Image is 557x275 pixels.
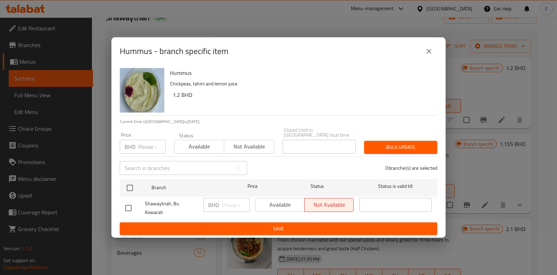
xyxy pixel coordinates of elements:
[421,43,437,60] button: close
[120,68,164,113] img: Hummus
[222,198,250,212] input: Please enter price
[120,161,231,175] input: Search in branches
[145,199,198,217] span: Shawaytnah, Bu Kowarah
[174,140,224,154] button: Available
[359,182,432,191] span: Status is valid till
[170,68,432,78] h6: Hummus
[120,46,228,57] h2: Hummus - branch specific item
[229,182,276,191] span: Price
[177,142,221,152] span: Available
[170,79,432,88] p: Chickpeas, tahini and lemon juice
[151,183,224,192] span: Branch
[224,140,274,154] button: Not available
[120,222,437,235] button: Save
[120,119,437,125] p: Current time in [GEOGRAPHIC_DATA] is [DATE]
[385,165,437,171] p: 0 branche(s) are selected
[125,224,432,233] span: Save
[227,142,271,152] span: Not available
[370,143,432,152] span: Bulk update
[173,90,432,100] h6: 1.2 BHD
[138,140,166,154] input: Please enter price
[281,182,354,191] span: Status
[364,141,437,154] button: Bulk update
[125,143,135,151] p: BHD
[208,201,219,209] p: BHD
